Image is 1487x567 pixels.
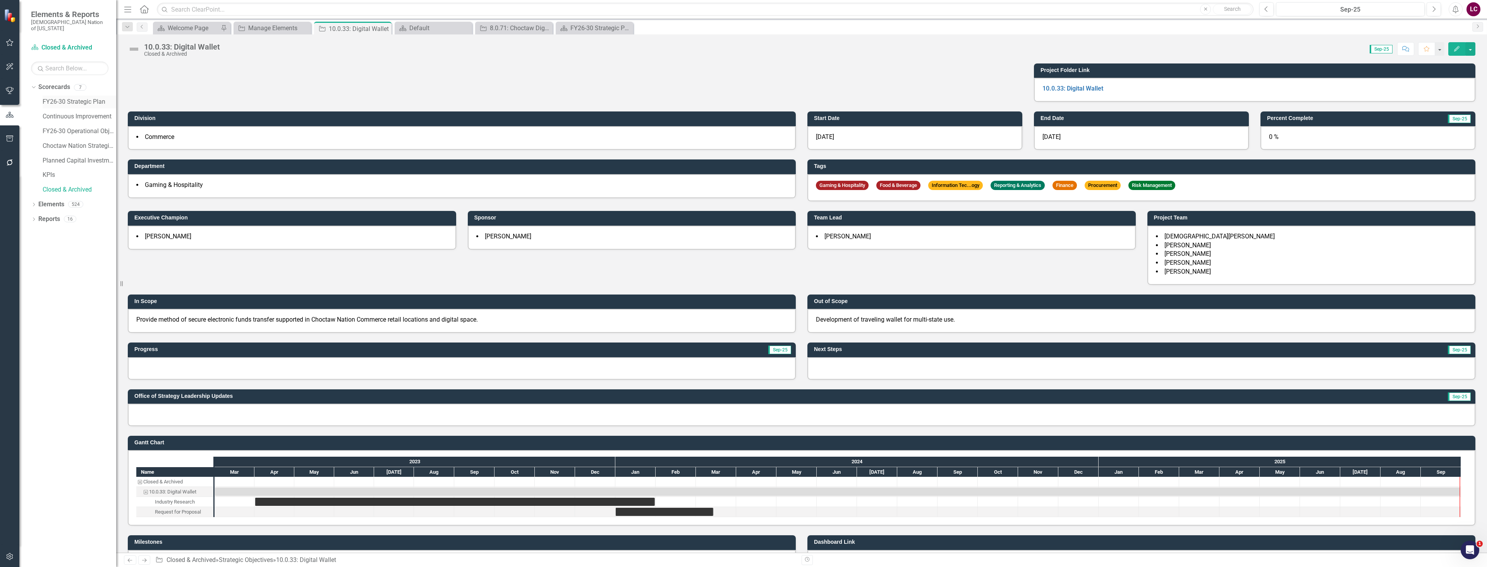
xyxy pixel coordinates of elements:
[168,23,219,33] div: Welcome Page
[1164,233,1275,240] span: [DEMOGRAPHIC_DATA][PERSON_NAME]
[454,467,495,477] div: Sep
[167,556,216,564] a: Closed & Archived
[575,467,615,477] div: Dec
[814,115,1018,121] h3: Start Date
[1164,268,1211,275] span: [PERSON_NAME]
[570,23,631,33] div: FY26-30 Strategic Plan
[1370,45,1393,53] span: Sep-25
[1260,126,1475,150] div: 0 %
[1099,467,1139,477] div: Jan
[215,457,615,467] div: 2023
[1041,67,1472,73] h3: Project Folder Link
[255,498,655,506] div: Task: Start date: 2023-04-01 End date: 2024-01-31
[1448,115,1471,123] span: Sep-25
[824,233,871,240] span: [PERSON_NAME]
[43,156,116,165] a: Planned Capital Investments
[136,507,213,517] div: Request for Proposal
[134,346,462,352] h3: Progress
[485,233,531,240] span: [PERSON_NAME]
[1053,181,1077,190] span: Finance
[696,467,736,477] div: Mar
[1164,250,1211,257] span: [PERSON_NAME]
[43,142,116,151] a: Choctaw Nation Strategic Plan
[136,487,213,497] div: 10.0.33: Digital Wallet
[74,84,86,91] div: 7
[31,62,108,75] input: Search Below...
[814,298,1472,304] h3: Out of Scope
[1279,5,1422,14] div: Sep-25
[43,98,116,106] a: FY26-30 Strategic Plan
[1058,467,1099,477] div: Dec
[145,181,203,188] span: Gaming & Hospitality
[134,115,792,121] h3: Division
[136,497,213,507] div: Industry Research
[38,83,70,92] a: Scorecards
[897,467,938,477] div: Aug
[31,10,108,19] span: Elements & Reports
[134,298,792,304] h3: In Scope
[615,457,1099,467] div: 2024
[235,23,309,33] a: Manage Elements
[1421,467,1461,477] div: Sep
[144,51,220,57] div: Closed & Archived
[1179,467,1219,477] div: Mar
[876,181,920,190] span: Food & Beverage
[136,487,213,497] div: Task: Start date: 2023-03-01 End date: 2025-09-30
[1042,85,1103,92] a: 10.0.33: Digital Wallet
[409,23,470,33] div: Default
[1448,392,1471,401] span: Sep-25
[397,23,470,33] a: Default
[329,24,390,34] div: 10.0.33: Digital Wallet
[145,233,191,240] span: [PERSON_NAME]
[1042,133,1061,140] span: [DATE]
[38,215,60,224] a: Reports
[1085,181,1121,190] span: Procurement
[615,467,656,477] div: Jan
[1213,4,1252,15] button: Search
[43,112,116,121] a: Continuous Improvement
[477,23,551,33] a: 8.0.71: Choctaw Digital Strategy
[776,467,817,477] div: May
[215,488,1460,496] div: Task: Start date: 2023-03-01 End date: 2025-09-30
[857,467,897,477] div: Jul
[43,171,116,180] a: KPIs
[134,163,792,169] h3: Department
[276,556,336,564] div: 10.0.33: Digital Wallet
[1260,467,1300,477] div: May
[1224,6,1241,12] span: Search
[1041,115,1245,121] h3: End Date
[817,467,857,477] div: Jun
[1154,215,1472,221] h3: Project Team
[136,315,787,324] p: Provide method of secure electronic funds transfer supported in Choctaw Nation Commerce retail lo...
[414,467,454,477] div: Aug
[938,467,978,477] div: Sep
[136,507,213,517] div: Task: Start date: 2024-01-01 End date: 2024-03-14
[144,43,220,51] div: 10.0.33: Digital Wallet
[1300,467,1340,477] div: Jun
[474,215,792,221] h3: Sponsor
[1164,242,1211,249] span: [PERSON_NAME]
[334,467,374,477] div: Jun
[490,23,551,33] div: 8.0.71: Choctaw Digital Strategy
[814,163,1472,169] h3: Tags
[219,556,273,564] a: Strategic Objectives
[1099,457,1461,467] div: 2025
[64,216,76,223] div: 16
[1276,2,1425,16] button: Sep-25
[155,556,796,565] div: » »
[1267,115,1402,121] h3: Percent Complete
[128,43,140,55] img: Not Defined
[1128,181,1175,190] span: Risk Management
[1477,541,1483,547] span: 1
[1448,346,1471,354] span: Sep-25
[1219,467,1260,477] div: Apr
[656,467,696,477] div: Feb
[43,127,116,136] a: FY26-30 Operational Objectives
[145,133,174,140] span: Commerce
[814,346,1171,352] h3: Next Steps
[736,467,776,477] div: Apr
[816,315,1467,324] p: Development of traveling wallet for multi-state use.
[155,23,219,33] a: Welcome Page
[535,467,575,477] div: Nov
[1340,467,1381,477] div: Jul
